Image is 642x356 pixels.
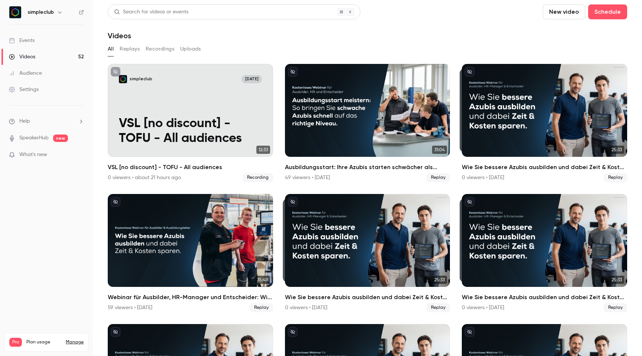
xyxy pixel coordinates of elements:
button: Replays [120,43,140,55]
button: unpublished [465,67,474,77]
div: 59 viewers • [DATE] [108,304,152,311]
iframe: Noticeable Trigger [75,152,84,158]
a: 25:3325:33Wie Sie bessere Azubis ausbilden und dabei Zeit & Kosten sparen. (Dienstag, 11:00 Uhr)0... [462,194,627,312]
p: simpleclub [130,76,152,82]
li: Wie Sie bessere Azubis ausbilden und dabei Zeit & Kosten sparen. (Dienstag, 11:00 Uhr) [462,194,627,312]
span: Help [19,117,30,125]
div: Events [9,37,35,44]
section: Videos [108,4,627,352]
li: Webinar für Ausbilder, HR-Manager und Entscheider: Wie Sie bessere Azubis ausbilden und dabei Zei... [108,194,273,312]
h2: Wie Sie bessere Azubis ausbilden und dabei Zeit & Kosten sparen. (Donnerstag, 11:00 Uhr) [462,163,627,172]
p: VSL [no discount] - TOFU - All audiences [119,116,262,146]
a: 25:3325:33Wie Sie bessere Azubis ausbilden und dabei Zeit & Kosten sparen. (Donnerstag, 11:00 Uhr... [462,64,627,182]
span: 25:33 [609,276,624,284]
li: VSL [no discount] - TOFU - All audiences [108,64,273,182]
h2: Ausbildungsstart: Ihre Azubis starten schwächer als gedacht? ([DATE]) [285,163,450,172]
div: 0 viewers • about 21 hours ago [108,174,181,181]
button: unpublished [465,197,474,207]
span: Replay [427,303,450,312]
span: 35:49 [255,276,270,284]
div: Audience [9,69,42,77]
span: Replay [250,303,273,312]
h2: Wie Sie bessere Azubis ausbilden und dabei Zeit & Kosten sparen. (Dienstag, 11:00 Uhr) [462,293,627,302]
div: 0 viewers • [DATE] [462,304,504,311]
span: Replay [427,173,450,182]
h2: Wie Sie bessere Azubis ausbilden und dabei Zeit & Kosten sparen. (Mittwoch, 11:00 Uhr) [285,293,450,302]
button: unpublished [465,327,474,337]
h2: Webinar für Ausbilder, HR-Manager und Entscheider: Wie Sie bessere Azubis ausbilden und dabei Zei... [108,293,273,302]
h2: VSL [no discount] - TOFU - All audiences [108,163,273,172]
span: Pro [9,338,22,347]
button: unpublished [111,327,120,337]
button: All [108,43,114,55]
a: SpeakerHub [19,134,49,142]
span: new [53,135,68,142]
span: 25:33 [432,276,447,284]
li: Wie Sie bessere Azubis ausbilden und dabei Zeit & Kosten sparen. (Mittwoch, 11:00 Uhr) [285,194,450,312]
span: 31:04 [432,146,447,154]
li: help-dropdown-opener [9,117,84,125]
h6: simpleclub [27,9,54,16]
span: Replay [604,303,627,312]
span: 12:33 [256,146,270,154]
div: Settings [9,86,39,93]
a: 31:04Ausbildungsstart: Ihre Azubis starten schwächer als gedacht? ([DATE])49 viewers • [DATE]Replay [285,64,450,182]
button: unpublished [288,67,298,77]
a: 35:49Webinar für Ausbilder, HR-Manager und Entscheider: Wie Sie bessere Azubis ausbilden und dabe... [108,194,273,312]
li: Ausbildungsstart: Ihre Azubis starten schwächer als gedacht? (17.09.25) [285,64,450,182]
button: Uploads [180,43,201,55]
div: Search for videos or events [114,8,188,16]
span: Recording [243,173,273,182]
h1: Videos [108,31,131,40]
a: Manage [66,339,84,345]
span: 25:33 [609,146,624,154]
a: VSL [no discount] - TOFU - All audiencessimpleclub[DATE]VSL [no discount] - TOFU - All audiences1... [108,64,273,182]
button: unpublished [111,67,120,77]
div: 0 viewers • [DATE] [285,304,327,311]
a: 25:3325:33Wie Sie bessere Azubis ausbilden und dabei Zeit & Kosten sparen. (Mittwoch, 11:00 Uhr)0... [285,194,450,312]
span: What's new [19,151,47,159]
button: Recordings [146,43,174,55]
li: Wie Sie bessere Azubis ausbilden und dabei Zeit & Kosten sparen. (Donnerstag, 11:00 Uhr) [462,64,627,182]
div: 0 viewers • [DATE] [462,174,504,181]
img: simpleclub [9,6,21,18]
img: VSL [no discount] - TOFU - All audiences [119,75,127,83]
div: Videos [9,53,35,61]
div: 49 viewers • [DATE] [285,174,330,181]
span: Plan usage [26,339,61,345]
button: unpublished [288,327,298,337]
span: Replay [604,173,627,182]
button: unpublished [111,197,120,207]
span: [DATE] [241,75,262,83]
button: unpublished [288,197,298,207]
button: New video [543,4,585,19]
button: Schedule [588,4,627,19]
